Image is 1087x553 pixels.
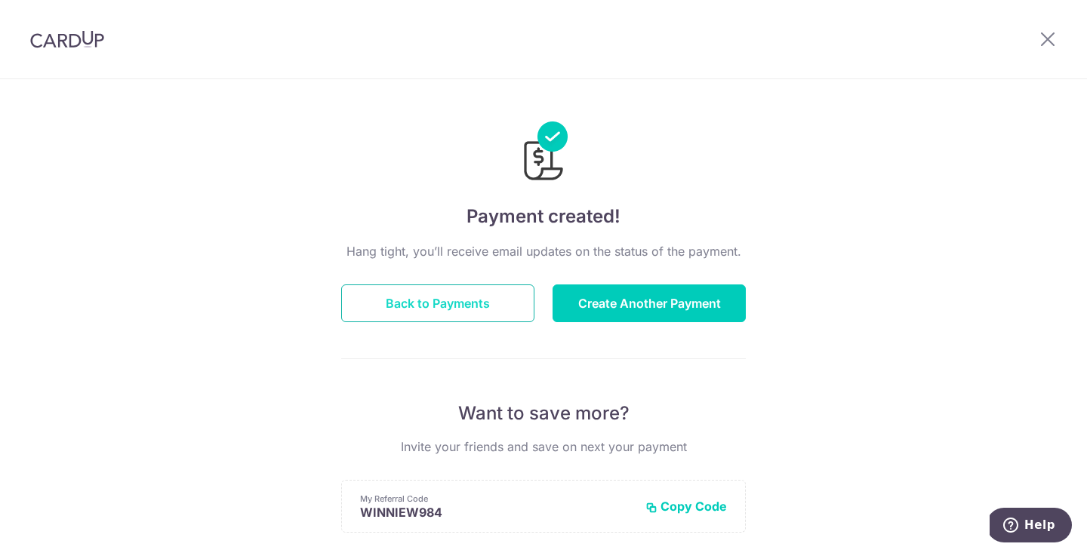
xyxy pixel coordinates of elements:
[553,284,746,322] button: Create Another Payment
[645,499,727,514] button: Copy Code
[341,242,746,260] p: Hang tight, you’ll receive email updates on the status of the payment.
[341,203,746,230] h4: Payment created!
[341,401,746,426] p: Want to save more?
[990,508,1072,545] iframe: Opens a widget where you can find more information
[519,121,568,185] img: Payments
[360,505,633,520] p: WINNIEW984
[360,493,633,505] p: My Referral Code
[341,438,746,456] p: Invite your friends and save on next your payment
[30,30,104,48] img: CardUp
[341,284,534,322] button: Back to Payments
